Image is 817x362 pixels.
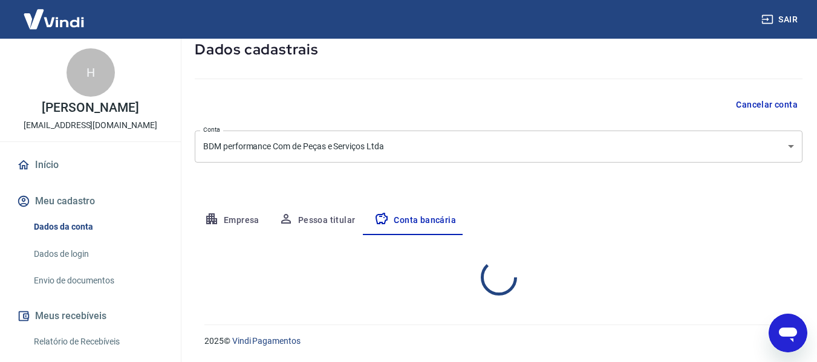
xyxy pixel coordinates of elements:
[195,131,802,163] div: BDM performance Com de Peças e Serviços Ltda
[195,206,269,235] button: Empresa
[15,152,166,178] a: Início
[67,48,115,97] div: H
[29,215,166,239] a: Dados da conta
[195,40,802,59] h5: Dados cadastrais
[15,188,166,215] button: Meu cadastro
[15,1,93,37] img: Vindi
[269,206,365,235] button: Pessoa titular
[759,8,802,31] button: Sair
[365,206,466,235] button: Conta bancária
[204,335,788,347] p: 2025 ©
[29,242,166,267] a: Dados de login
[731,94,802,116] button: Cancelar conta
[769,314,807,352] iframe: Botão para abrir a janela de mensagens
[29,268,166,293] a: Envio de documentos
[232,336,301,346] a: Vindi Pagamentos
[24,119,157,132] p: [EMAIL_ADDRESS][DOMAIN_NAME]
[15,303,166,329] button: Meus recebíveis
[203,125,220,134] label: Conta
[29,329,166,354] a: Relatório de Recebíveis
[42,102,138,114] p: [PERSON_NAME]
